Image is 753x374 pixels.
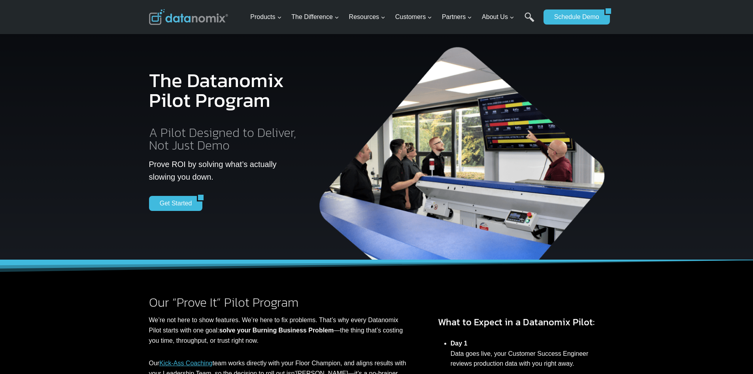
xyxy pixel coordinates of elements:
nav: Primary Navigation [247,4,540,30]
span: The Difference [291,12,339,22]
strong: solve your Burning Business Problem [219,327,334,334]
h3: What to Expect in a Datanomix Pilot: [438,315,604,329]
h2: A Pilot Designed to Deliver, Not Just Demo [149,126,302,152]
h1: The Datanomix Pilot Program [149,64,302,116]
p: Prove ROI by solving what’s actually slowing you down. [149,158,302,183]
a: Get Started [149,196,197,211]
p: We’re not here to show features. We’re here to fix problems. That’s why every Datanomix Pilot sta... [149,315,406,346]
span: Partners [442,12,472,22]
a: Schedule Demo [544,9,604,25]
img: Datanomix [149,9,228,25]
img: The Datanomix Production Monitoring Pilot Program [315,40,611,260]
span: About Us [482,12,514,22]
strong: Day 1 [451,340,468,347]
span: Customers [395,12,432,22]
span: Resources [349,12,385,22]
a: Search [525,12,534,30]
li: Data goes live, your Customer Success Engineer reviews production data with you right away. [451,334,604,373]
a: Kick-Ass Coaching [159,360,212,366]
h2: Our “Prove It” Pilot Program [149,296,406,309]
span: Products [250,12,281,22]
